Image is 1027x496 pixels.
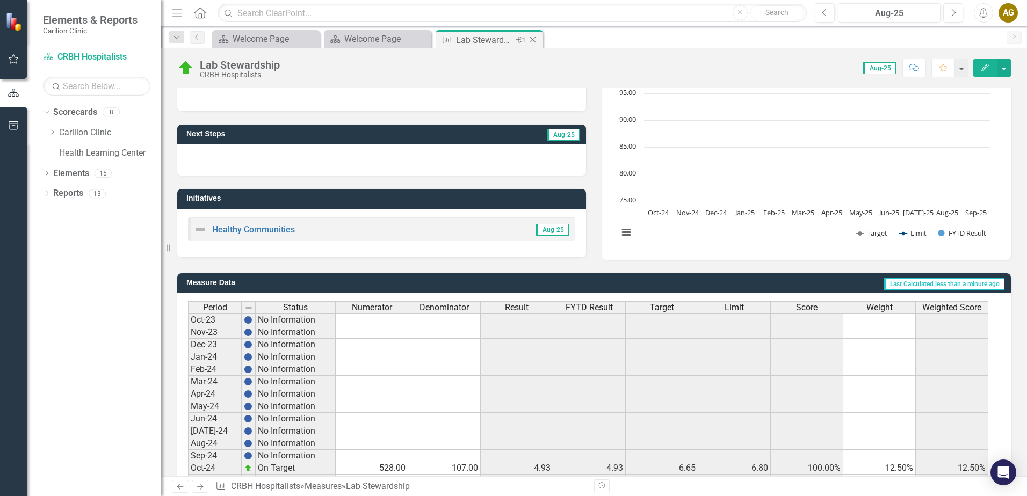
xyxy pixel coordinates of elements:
td: 100.00% [771,475,843,487]
div: Open Intercom Messenger [990,459,1016,485]
span: Aug-25 [547,129,580,141]
text: 80.00 [619,168,636,178]
td: 6.80 [698,475,771,487]
td: Oct-24 [188,462,242,475]
a: Welcome Page [215,32,317,46]
div: » » [215,480,586,493]
button: Search [750,5,804,20]
img: BgCOk07PiH71IgAAAABJRU5ErkJggg== [244,328,252,337]
td: 6.65 [626,462,698,475]
text: May-25 [849,208,872,217]
input: Search Below... [43,77,150,96]
text: 90.00 [619,114,636,124]
td: On Target [256,462,336,475]
a: Carilion Clinic [59,127,161,139]
img: BgCOk07PiH71IgAAAABJRU5ErkJggg== [244,402,252,411]
div: 15 [95,169,112,178]
div: 8 [103,108,120,117]
button: Show Limit [900,228,927,238]
text: 85.00 [619,141,636,151]
div: Chart. Highcharts interactive chart. [613,88,1000,249]
td: 12.50% [916,475,988,487]
a: Welcome Page [327,32,429,46]
text: Oct-24 [648,208,669,217]
span: Elements & Reports [43,13,138,26]
img: BgCOk07PiH71IgAAAABJRU5ErkJggg== [244,365,252,374]
svg: Interactive chart [613,88,996,249]
td: Sep-24 [188,450,242,462]
span: FYTD Result [566,303,613,312]
text: 95.00 [619,87,636,97]
td: [DATE]-24 [188,425,242,437]
span: Weight [866,303,893,312]
text: Nov-24 [676,208,699,217]
td: Apr-24 [188,388,242,400]
div: Lab Stewardship [200,59,280,71]
td: 4.46 [553,475,626,487]
small: Carilion Clinic [43,26,138,35]
a: Measures [305,481,342,491]
span: Score [796,303,818,312]
td: 100.00% [771,462,843,475]
span: Result [505,303,529,312]
span: Last Calculated less than a minute ago [884,278,1004,290]
td: No Information [256,313,336,326]
span: Aug-25 [863,62,896,74]
a: Reports [53,187,83,200]
div: 13 [89,189,106,198]
td: On Target [256,475,336,487]
button: Show FYTD Result [938,228,987,238]
div: Aug-25 [842,7,937,20]
a: CRBH Hospitalists [231,481,300,491]
td: 107.00 [408,462,481,475]
div: Welcome Page [233,32,317,46]
td: No Information [256,363,336,376]
text: Mar-25 [792,208,814,217]
img: Not Defined [194,223,207,236]
img: BgCOk07PiH71IgAAAABJRU5ErkJggg== [244,414,252,423]
td: 4.93 [553,462,626,475]
a: Healthy Communities [212,224,295,235]
img: BgCOk07PiH71IgAAAABJRU5ErkJggg== [244,439,252,448]
span: Aug-25 [536,224,569,236]
button: AG [999,3,1018,23]
div: Lab Stewardship [346,481,410,491]
img: zOikAAAAAElFTkSuQmCC [244,464,252,472]
div: CRBH Hospitalists [200,71,280,79]
img: BgCOk07PiH71IgAAAABJRU5ErkJggg== [244,390,252,398]
button: View chart menu, Chart [619,225,634,240]
input: Search ClearPoint... [218,4,807,23]
span: Status [283,303,308,312]
span: Period [203,303,227,312]
a: Health Learning Center [59,147,161,159]
img: ClearPoint Strategy [5,12,24,31]
text: Sep-25 [965,208,987,217]
td: No Information [256,339,336,351]
img: 8DAGhfEEPCf229AAAAAElFTkSuQmCC [244,304,253,312]
td: 12.50% [843,475,916,487]
h3: Initiatives [186,194,581,202]
text: Aug-25 [936,208,958,217]
img: BgCOk07PiH71IgAAAABJRU5ErkJggg== [244,316,252,324]
img: BgCOk07PiH71IgAAAABJRU5ErkJggg== [244,451,252,460]
img: On Target [177,60,194,77]
img: BgCOk07PiH71IgAAAABJRU5ErkJggg== [244,353,252,361]
td: Jan-24 [188,351,242,363]
div: Lab Stewardship [456,33,513,47]
td: 498.00 [336,475,408,487]
span: Denominator [420,303,469,312]
td: No Information [256,413,336,425]
text: Jan-25 [734,208,755,217]
img: BgCOk07PiH71IgAAAABJRU5ErkJggg== [244,377,252,386]
text: Jun-25 [878,208,899,217]
td: 6.80 [698,462,771,475]
text: Apr-25 [821,208,842,217]
a: Elements [53,167,89,180]
span: Target [650,303,674,312]
td: No Information [256,388,336,400]
div: Welcome Page [344,32,429,46]
td: Nov-23 [188,326,242,339]
td: Feb-24 [188,363,242,376]
td: No Information [256,437,336,450]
